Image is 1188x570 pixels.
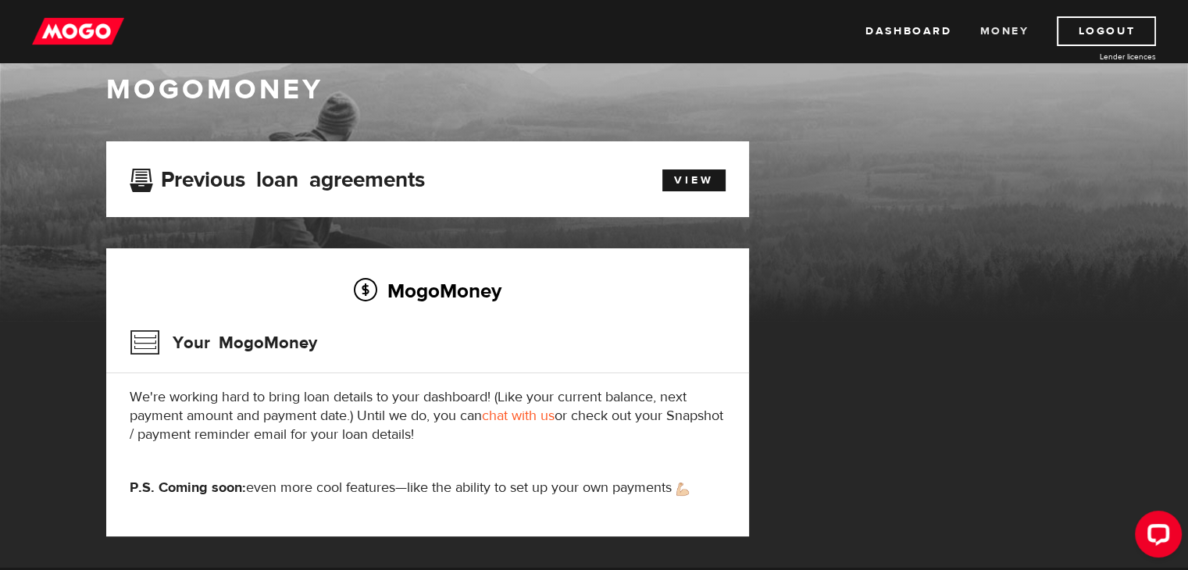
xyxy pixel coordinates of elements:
[130,479,726,497] p: even more cool features—like the ability to set up your own payments
[1122,504,1188,570] iframe: LiveChat chat widget
[130,322,317,363] h3: Your MogoMoney
[130,388,726,444] p: We're working hard to bring loan details to your dashboard! (Like your current balance, next paym...
[106,73,1083,106] h1: MogoMoney
[130,274,726,307] h2: MogoMoney
[662,169,726,191] a: View
[32,16,124,46] img: mogo_logo-11ee424be714fa7cbb0f0f49df9e16ec.png
[1039,51,1156,62] a: Lender licences
[482,407,555,425] a: chat with us
[865,16,951,46] a: Dashboard
[130,479,246,497] strong: P.S. Coming soon:
[130,167,425,187] h3: Previous loan agreements
[676,483,689,496] img: strong arm emoji
[979,16,1029,46] a: Money
[1057,16,1156,46] a: Logout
